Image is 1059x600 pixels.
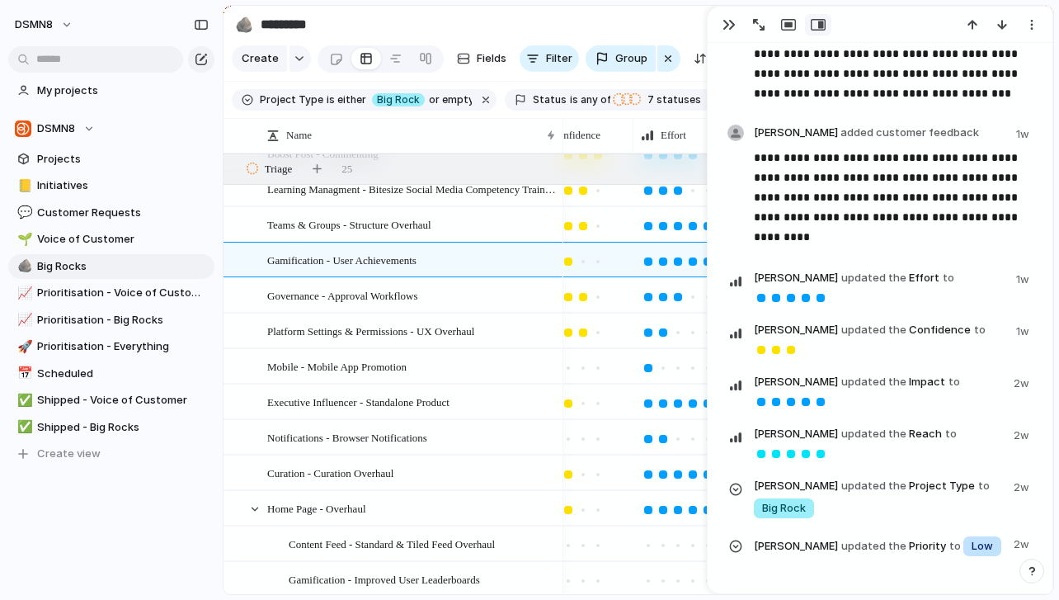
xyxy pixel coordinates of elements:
span: Impact [754,372,1004,411]
div: 💬 [17,203,29,222]
span: Priority [754,533,1004,558]
span: to [948,374,960,390]
span: Prioritisation - Big Rocks [37,312,209,328]
span: [PERSON_NAME] [754,538,838,555]
span: Projects [37,151,209,168]
button: 📅 [15,366,31,382]
span: Scheduled [37,366,209,382]
button: DSMN8 [8,116,214,141]
span: to [974,322,986,338]
div: 📅 [17,364,29,383]
div: 📈Prioritisation - Big Rocks [8,308,214,333]
span: 2w [1014,476,1033,496]
span: Name [286,127,312,144]
span: Learning Managment - Bitesize Social Media Competency Training Modules [267,179,558,198]
span: to [945,426,957,442]
span: Notifications - Browser Notifications [267,428,427,446]
span: updated the [841,426,906,442]
button: 📈 [15,312,31,328]
span: Prioritisation - Voice of Customer [37,285,209,301]
span: 1w [1016,268,1033,288]
button: Filter [520,45,579,72]
span: Effort [754,268,1006,307]
span: Content Feed - Standard & Tiled Feed Overhaul [289,534,495,553]
div: 🌱 [17,230,29,249]
button: ✅ [15,392,31,409]
div: 📒Initiatives [8,173,214,198]
span: Triage [265,161,292,177]
a: 💬Customer Requests [8,201,214,225]
a: 🚀Prioritisation - Everything [8,334,214,359]
div: 🪨 [17,257,29,276]
a: Projects [8,147,214,172]
span: Initiatives [37,177,209,194]
span: to [978,478,990,494]
button: Create view [8,442,214,466]
button: Big Rockor empty [369,91,476,109]
span: updated the [841,374,906,390]
span: updated the [841,322,906,338]
button: 💬 [15,205,31,221]
span: Reach [754,424,1004,463]
span: Shipped - Voice of Customer [37,392,209,409]
span: statuses [642,92,701,107]
span: Fields [477,50,506,67]
span: [PERSON_NAME] [754,322,838,338]
button: Fields [450,45,513,72]
button: 🌱 [15,231,31,248]
span: or empty [427,92,473,107]
span: Home Page - Overhaul [267,498,366,517]
a: 🪨Big Rocks [8,254,214,279]
span: 1w [1016,126,1033,143]
button: DSMN8 [7,12,82,38]
span: Curation - Curation Overhaul [267,463,393,482]
div: 📈 [17,284,29,303]
a: ✅Shipped - Big Rocks [8,415,214,440]
span: is [570,92,578,107]
span: Voice of Customer [37,231,209,248]
button: 🚀 [15,338,31,355]
button: iseither [323,91,370,109]
span: My projects [37,83,209,99]
span: 25 [341,161,352,177]
span: Customer Requests [37,205,209,221]
span: Status [533,92,567,107]
span: updated the [841,270,906,286]
span: to [949,538,961,555]
span: Effort [661,127,686,144]
span: Confidence [754,320,1006,359]
span: [PERSON_NAME] [754,270,838,286]
span: Platform Settings & Permissions - UX Overhaul [267,321,474,340]
div: ✅ [17,391,29,410]
button: Group [586,45,656,72]
span: [PERSON_NAME] [754,426,838,442]
span: Shipped - Big Rocks [37,419,209,436]
div: ✅ [17,418,29,437]
span: Governance - Approval Workflows [267,286,417,305]
button: Create [232,45,287,72]
button: isany of [567,91,614,109]
span: DSMN8 [37,120,75,137]
div: 🪨 [235,13,253,35]
button: 🪨 [231,12,257,38]
span: [PERSON_NAME] [754,478,838,494]
span: Confidence [551,127,600,144]
button: 🪨 [15,258,31,275]
span: is [327,92,335,107]
div: 📒 [17,177,29,196]
span: [PERSON_NAME] [754,125,979,141]
span: [PERSON_NAME] [754,374,838,390]
span: any of [578,92,610,107]
button: 📒 [15,177,31,194]
a: 📈Prioritisation - Voice of Customer [8,281,214,305]
div: 📈 [17,310,29,329]
span: 1w [1016,320,1033,340]
button: 📈 [15,285,31,301]
span: Project Type [754,476,1004,520]
div: 🚀 [17,338,29,357]
span: Create view [37,446,101,462]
